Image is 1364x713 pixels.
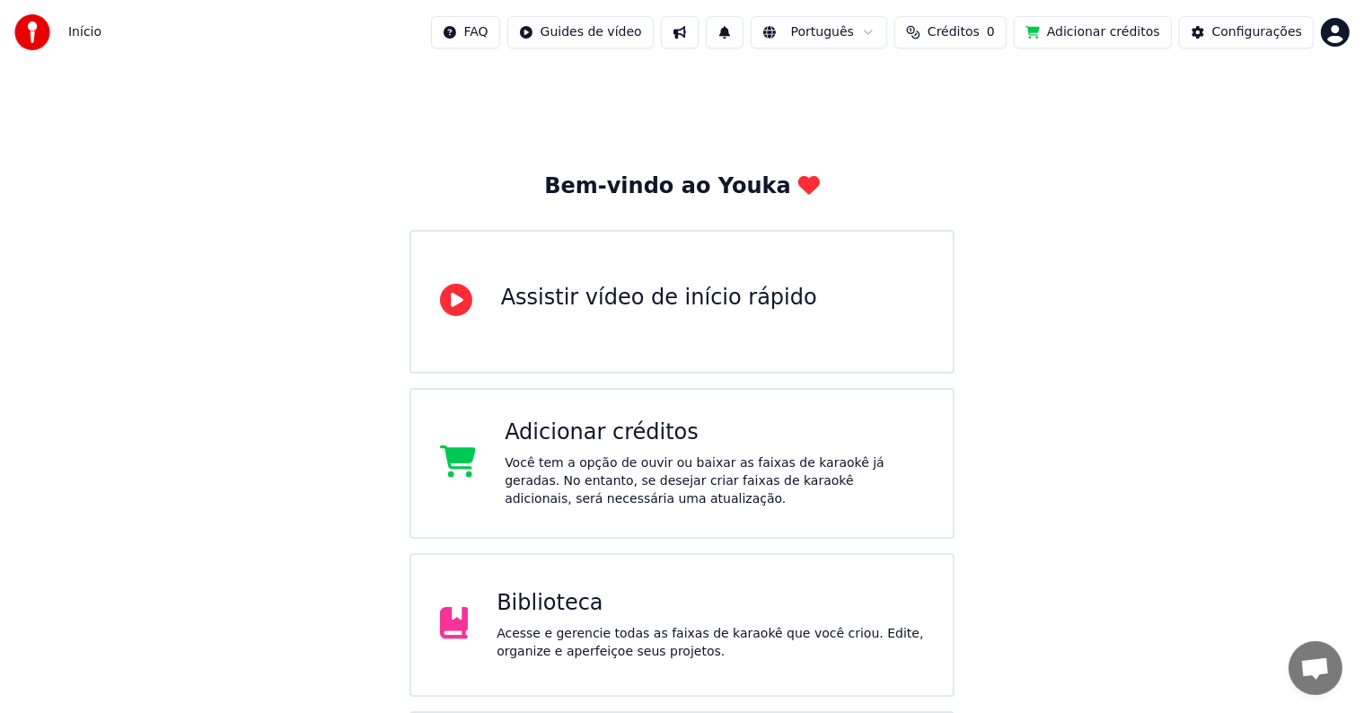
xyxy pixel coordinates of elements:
div: Bate-papo aberto [1289,641,1342,695]
div: Acesse e gerencie todas as faixas de karaokê que você criou. Edite, organize e aperfeiçoe seus pr... [497,625,924,661]
div: Assistir vídeo de início rápido [501,284,817,312]
button: Adicionar créditos [1014,16,1172,48]
div: Biblioteca [497,589,924,618]
img: youka [14,14,50,50]
span: Início [68,23,101,41]
button: Créditos0 [894,16,1007,48]
span: Créditos [928,23,980,41]
div: Você tem a opção de ouvir ou baixar as faixas de karaokê já geradas. No entanto, se desejar criar... [505,454,924,508]
span: 0 [987,23,995,41]
div: Configurações [1212,23,1302,41]
div: Bem-vindo ao Youka [544,172,819,201]
nav: breadcrumb [68,23,101,41]
button: Guides de vídeo [507,16,654,48]
div: Adicionar créditos [505,418,924,447]
button: FAQ [431,16,500,48]
button: Configurações [1179,16,1314,48]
